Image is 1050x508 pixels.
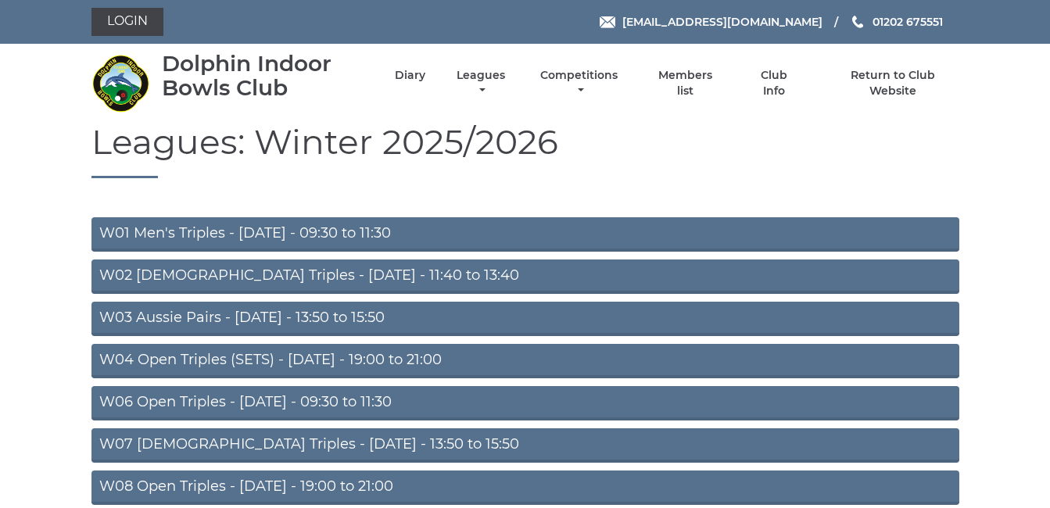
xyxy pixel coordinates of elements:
[537,68,622,98] a: Competitions
[91,344,959,378] a: W04 Open Triples (SETS) - [DATE] - 19:00 to 21:00
[873,15,943,29] span: 01202 675551
[162,52,367,100] div: Dolphin Indoor Bowls Club
[850,13,943,30] a: Phone us 01202 675551
[852,16,863,28] img: Phone us
[91,428,959,463] a: W07 [DEMOGRAPHIC_DATA] Triples - [DATE] - 13:50 to 15:50
[91,217,959,252] a: W01 Men's Triples - [DATE] - 09:30 to 11:30
[91,302,959,336] a: W03 Aussie Pairs - [DATE] - 13:50 to 15:50
[91,470,959,505] a: W08 Open Triples - [DATE] - 19:00 to 21:00
[826,68,959,98] a: Return to Club Website
[649,68,721,98] a: Members list
[91,54,150,113] img: Dolphin Indoor Bowls Club
[91,123,959,178] h1: Leagues: Winter 2025/2026
[749,68,800,98] a: Club Info
[91,8,163,36] a: Login
[600,16,615,28] img: Email
[91,386,959,420] a: W06 Open Triples - [DATE] - 09:30 to 11:30
[453,68,509,98] a: Leagues
[91,259,959,294] a: W02 [DEMOGRAPHIC_DATA] Triples - [DATE] - 11:40 to 13:40
[395,68,425,83] a: Diary
[600,13,822,30] a: Email [EMAIL_ADDRESS][DOMAIN_NAME]
[622,15,822,29] span: [EMAIL_ADDRESS][DOMAIN_NAME]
